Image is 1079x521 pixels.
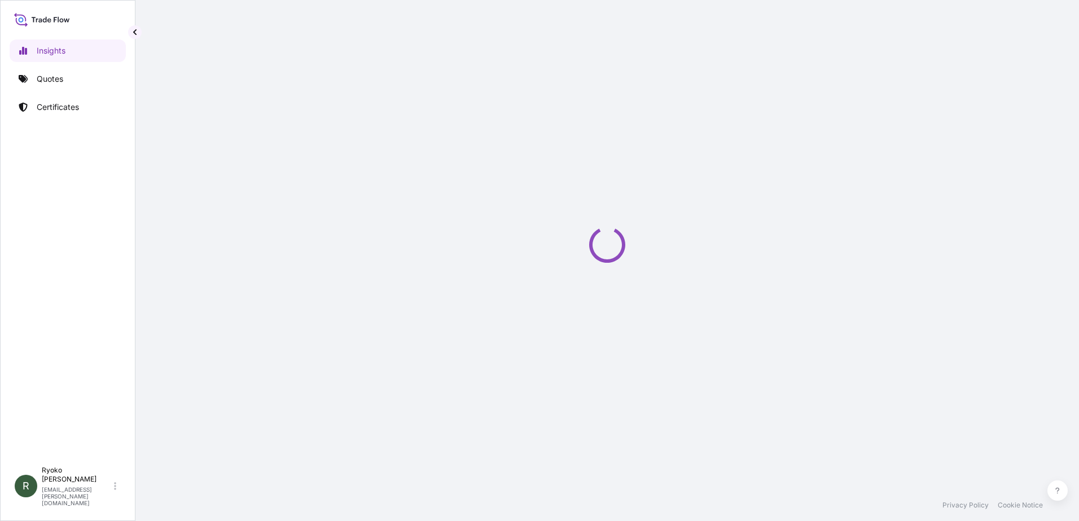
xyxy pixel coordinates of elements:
[10,68,126,90] a: Quotes
[998,501,1043,510] a: Cookie Notice
[42,486,112,506] p: [EMAIL_ADDRESS][PERSON_NAME][DOMAIN_NAME]
[23,480,29,492] span: R
[942,501,989,510] a: Privacy Policy
[42,466,112,484] p: Ryoko [PERSON_NAME]
[37,45,65,56] p: Insights
[10,96,126,118] a: Certificates
[37,73,63,85] p: Quotes
[37,101,79,113] p: Certificates
[10,39,126,62] a: Insights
